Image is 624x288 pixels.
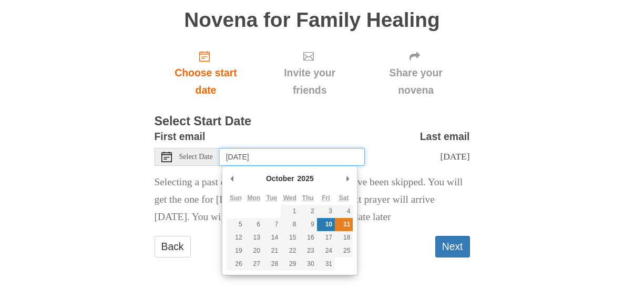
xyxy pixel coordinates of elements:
abbr: Thursday [302,194,314,202]
div: Click "Next" to confirm your start date first. [257,42,362,104]
p: Selecting a past date means all the past prayers have been skipped. You will get the one for [DAT... [155,174,470,226]
button: 17 [317,231,335,244]
button: 25 [335,244,353,257]
input: Use the arrow keys to pick a date [220,148,365,166]
button: 21 [263,244,281,257]
button: 22 [281,244,299,257]
span: Select Date [179,153,213,161]
div: Click "Next" to confirm your start date first. [362,42,470,104]
button: 5 [227,218,244,231]
button: 20 [245,244,263,257]
abbr: Sunday [230,194,242,202]
div: October [264,171,296,186]
button: 1 [281,205,299,218]
abbr: Tuesday [267,194,277,202]
span: Invite your friends [268,64,351,99]
button: 14 [263,231,281,244]
button: 26 [227,257,244,271]
abbr: Friday [322,194,330,202]
button: 8 [281,218,299,231]
button: 18 [335,231,353,244]
abbr: Monday [247,194,260,202]
span: Choose start date [165,64,247,99]
button: Next [435,236,470,257]
button: 30 [299,257,316,271]
button: 28 [263,257,281,271]
button: 15 [281,231,299,244]
h1: Novena for Family Healing [155,9,470,32]
button: 23 [299,244,316,257]
button: 31 [317,257,335,271]
button: 16 [299,231,316,244]
button: 6 [245,218,263,231]
div: 2025 [296,171,315,186]
abbr: Wednesday [283,194,296,202]
button: 11 [335,218,353,231]
button: 3 [317,205,335,218]
label: Last email [420,128,470,145]
button: 2 [299,205,316,218]
label: First email [155,128,206,145]
span: [DATE] [440,151,469,162]
a: Back [155,236,191,257]
button: 27 [245,257,263,271]
span: Share your novena [373,64,459,99]
button: 4 [335,205,353,218]
button: 29 [281,257,299,271]
a: Choose start date [155,42,258,104]
button: 12 [227,231,244,244]
button: 10 [317,218,335,231]
abbr: Saturday [339,194,349,202]
button: 7 [263,218,281,231]
button: 24 [317,244,335,257]
h3: Select Start Date [155,115,470,128]
button: 9 [299,218,316,231]
button: 19 [227,244,244,257]
button: Next Month [342,171,353,186]
button: Previous Month [227,171,237,186]
button: 13 [245,231,263,244]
